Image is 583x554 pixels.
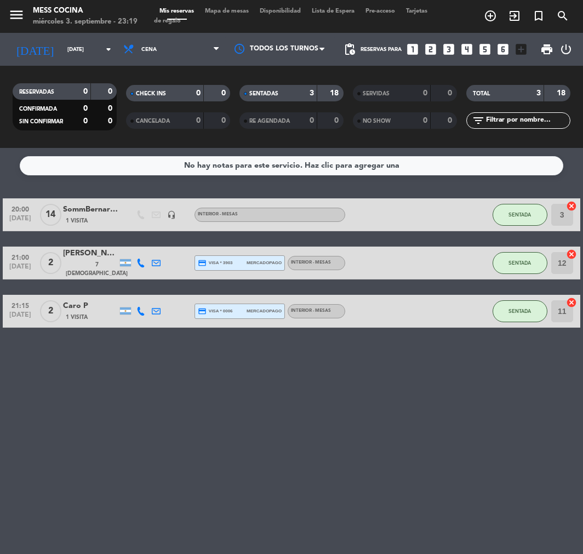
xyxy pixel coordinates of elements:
span: 20:00 [7,202,34,215]
span: RE AGENDADA [249,118,290,124]
span: Mis reservas [154,8,199,14]
span: INTERIOR - MESAS [291,260,331,265]
i: power_settings_new [559,43,573,56]
span: SENTADA [508,212,531,218]
span: pending_actions [343,43,356,56]
button: SENTADA [493,204,547,226]
span: SIN CONFIRMAR [19,119,63,124]
span: Mapa de mesas [199,8,254,14]
strong: 0 [108,117,115,125]
div: Caro P [63,300,118,312]
i: looks_4 [460,42,474,56]
div: No hay notas para este servicio. Haz clic para agregar una [184,159,399,172]
span: visa * 3903 [198,259,232,267]
span: 2 [40,252,61,274]
input: Filtrar por nombre... [485,115,570,127]
span: INTERIOR - MESAS [291,309,331,313]
span: CONFIRMADA [19,106,57,112]
i: turned_in_not [532,9,545,22]
div: SommBernard - [PERSON_NAME] [63,203,118,216]
span: SENTADAS [249,91,278,96]
i: add_box [514,42,528,56]
i: looks_5 [478,42,492,56]
i: looks_one [405,42,420,56]
strong: 18 [330,89,341,97]
div: Mess Cocina [33,5,138,16]
strong: 3 [536,89,541,97]
strong: 0 [108,105,115,112]
span: 21:00 [7,250,34,263]
strong: 0 [310,117,314,124]
span: 7 [DEMOGRAPHIC_DATA] [66,260,128,278]
strong: 0 [196,89,201,97]
span: 1 Visita [66,216,88,225]
strong: 0 [448,89,454,97]
span: [DATE] [7,215,34,227]
i: add_circle_outline [484,9,497,22]
span: SENTADA [508,260,531,266]
i: search [556,9,569,22]
span: SERVIDAS [363,91,390,96]
i: cancel [566,249,577,260]
span: RESERVADAS [19,89,54,95]
strong: 0 [83,117,88,125]
span: 14 [40,204,61,226]
span: CHECK INS [136,91,166,96]
i: credit_card [198,307,207,316]
i: [DATE] [8,38,62,60]
strong: 0 [423,117,427,124]
div: LOG OUT [558,33,575,66]
strong: 0 [83,88,88,95]
span: Lista de Espera [306,8,360,14]
span: Reservas para [361,47,402,53]
div: [PERSON_NAME] [63,247,118,260]
span: NO SHOW [363,118,391,124]
span: CANCELADA [136,118,170,124]
strong: 0 [196,117,201,124]
button: SENTADA [493,252,547,274]
span: SENTADA [508,308,531,314]
span: 21:15 [7,299,34,311]
span: INTERIOR - MESAS [198,212,238,216]
i: looks_6 [496,42,510,56]
strong: 18 [557,89,568,97]
span: 2 [40,300,61,322]
i: looks_two [424,42,438,56]
span: Pre-acceso [360,8,401,14]
i: headset_mic [167,210,176,219]
button: SENTADA [493,300,547,322]
strong: 0 [423,89,427,97]
span: mercadopago [247,307,282,315]
span: visa * 0006 [198,307,232,316]
i: exit_to_app [508,9,521,22]
strong: 0 [221,89,228,97]
i: arrow_drop_down [102,43,115,56]
i: looks_3 [442,42,456,56]
span: mercadopago [247,259,282,266]
strong: 3 [310,89,314,97]
strong: 0 [448,117,454,124]
strong: 0 [221,117,228,124]
span: [DATE] [7,263,34,276]
button: menu [8,7,25,27]
strong: 0 [108,88,115,95]
i: filter_list [472,114,485,127]
span: TOTAL [473,91,490,96]
span: print [540,43,553,56]
span: 1 Visita [66,313,88,322]
i: credit_card [198,259,207,267]
strong: 0 [83,105,88,112]
span: Disponibilidad [254,8,306,14]
strong: 0 [334,117,341,124]
span: Cena [141,47,157,53]
i: cancel [566,297,577,308]
i: cancel [566,201,577,212]
div: miércoles 3. septiembre - 23:19 [33,16,138,27]
i: menu [8,7,25,23]
span: [DATE] [7,311,34,324]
